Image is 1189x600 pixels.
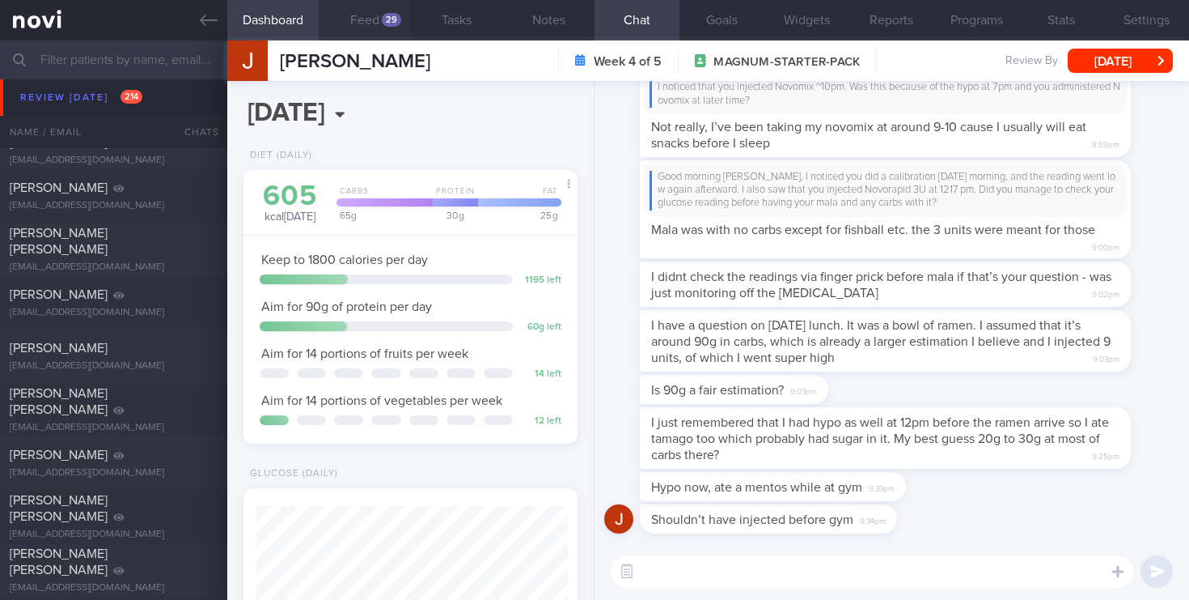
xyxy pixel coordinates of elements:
[261,300,432,313] span: Aim for 90g of protein per day
[332,186,434,206] div: Carbs
[651,121,1086,150] span: Not really, I’ve been taking my novomix at around 9-10 cause I usually will eat snacks before I s...
[1068,49,1173,73] button: [DATE]
[1092,285,1119,300] span: 9:02pm
[860,512,886,527] span: 9:34pm
[382,13,401,27] div: 29
[10,494,108,523] span: [PERSON_NAME] [PERSON_NAME]
[1005,54,1058,69] span: Review By
[790,382,817,398] span: 9:03pm
[10,582,218,594] div: [EMAIL_ADDRESS][DOMAIN_NAME]
[869,479,895,495] span: 9:33pm
[713,54,860,70] span: MAGNUM-STARTER-PACK
[651,270,1111,300] span: I didnt check the readings via finger prick before mala if that’s your question - was just monito...
[521,415,561,428] div: 12 left
[10,449,108,462] span: [PERSON_NAME]
[10,307,218,319] div: [EMAIL_ADDRESS][DOMAIN_NAME]
[10,529,218,541] div: [EMAIL_ADDRESS][DOMAIN_NAME]
[10,387,108,416] span: [PERSON_NAME] [PERSON_NAME]
[521,321,561,334] div: 60 g left
[1093,350,1119,365] span: 9:03pm
[332,211,434,220] div: 65 g
[10,181,108,194] span: [PERSON_NAME]
[10,288,108,301] span: [PERSON_NAME]
[650,171,1121,211] div: Good morning [PERSON_NAME], I noticed you did a calibration [DATE] morning, and the reading went ...
[594,53,662,70] strong: Week 4 of 5
[10,61,108,90] span: [PERSON_NAME] [PERSON_NAME]
[261,347,468,360] span: Aim for 14 portions of fruits per week
[1092,447,1119,462] span: 9:25pm
[651,223,1095,236] span: Mala was with no carbs except for fishball etc. the 3 units were meant for those
[10,467,218,479] div: [EMAIL_ADDRESS][DOMAIN_NAME]
[428,211,477,220] div: 30 g
[243,150,312,162] div: Diet (Daily)
[260,182,320,211] div: 605
[261,253,428,266] span: Keep to 1800 calories per day
[10,360,218,372] div: [EMAIL_ADDRESS][DOMAIN_NAME]
[10,120,108,149] span: [PERSON_NAME] [PERSON_NAME]
[261,394,502,407] span: Aim for 14 portions of vegetables per week
[10,262,218,274] div: [EMAIL_ADDRESS][DOMAIN_NAME]
[651,319,1111,364] span: I have a question on [DATE] lunch. It was a bowl of ramen. I assumed that it’s around 90g in carb...
[10,227,108,256] span: [PERSON_NAME] [PERSON_NAME]
[10,547,108,577] span: [PERSON_NAME] [PERSON_NAME]
[10,200,218,212] div: [EMAIL_ADDRESS][DOMAIN_NAME]
[650,81,1121,108] div: I noticed that you injected Novomix ~10pm. Was this because of the hypo at 7pm and you administer...
[521,368,561,381] div: 14 left
[473,186,561,206] div: Fat
[651,481,862,494] span: Hypo now, ate a mentos while at gym
[10,422,218,434] div: [EMAIL_ADDRESS][DOMAIN_NAME]
[473,211,561,220] div: 25 g
[1092,135,1119,151] span: 8:59pm
[280,52,430,71] span: [PERSON_NAME]
[1092,238,1119,253] span: 9:00pm
[243,468,338,480] div: Glucose (Daily)
[10,96,218,120] div: [PERSON_NAME][EMAIL_ADDRESS][PERSON_NAME][DOMAIN_NAME]
[260,182,320,225] div: kcal [DATE]
[651,384,784,397] span: Is 90g a fair estimation?
[428,186,477,206] div: Protein
[521,274,561,287] div: 1195 left
[651,416,1109,462] span: I just remembered that I had hypo as well at 12pm before the ramen arrive so I ate tamago too whi...
[651,513,853,526] span: Shouldn’t have injected before gym
[10,155,218,167] div: [EMAIL_ADDRESS][DOMAIN_NAME]
[10,342,108,355] span: [PERSON_NAME]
